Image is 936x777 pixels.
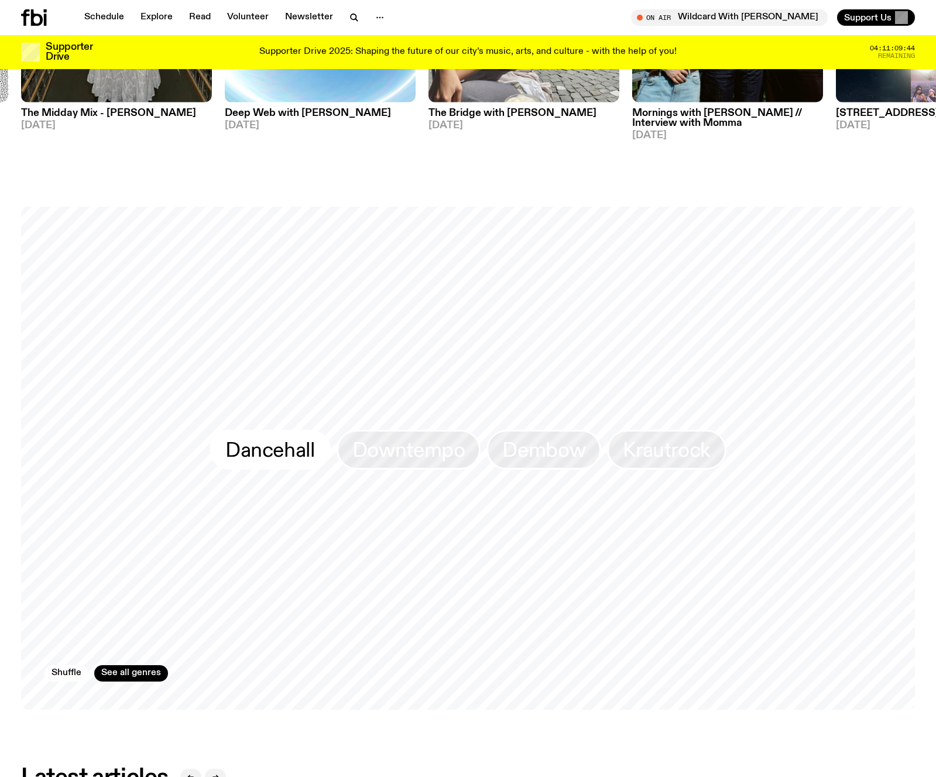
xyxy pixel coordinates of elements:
a: Mornings with [PERSON_NAME] // Interview with Momma[DATE] [632,102,823,141]
span: Support Us [844,12,892,23]
a: See all genres [94,665,168,682]
a: Deep Web with [PERSON_NAME][DATE] [225,102,416,131]
a: Volunteer [220,9,276,26]
span: [DATE] [428,121,619,131]
button: On AirWildcard With [PERSON_NAME] [631,9,828,26]
a: Krautrock [607,430,726,470]
span: Dancehall [225,439,315,461]
span: Krautrock [623,439,711,461]
a: Schedule [77,9,131,26]
h3: Mornings with [PERSON_NAME] // Interview with Momma [632,108,823,128]
a: Read [182,9,218,26]
span: [DATE] [21,121,212,131]
span: Downtempo [352,439,465,461]
a: Downtempo [337,430,481,470]
span: Dembow [502,439,585,461]
h3: The Bridge with [PERSON_NAME] [428,108,619,118]
a: The Bridge with [PERSON_NAME][DATE] [428,102,619,131]
p: Supporter Drive 2025: Shaping the future of our city’s music, arts, and culture - with the help o... [259,47,677,57]
h3: The Midday Mix - [PERSON_NAME] [21,108,212,118]
span: [DATE] [632,131,823,141]
a: Dembow [486,430,601,470]
a: The Midday Mix - [PERSON_NAME][DATE] [21,102,212,131]
span: 04:11:09:44 [870,45,915,52]
h3: Deep Web with [PERSON_NAME] [225,108,416,118]
button: Shuffle [44,665,88,682]
a: Newsletter [278,9,340,26]
h3: Supporter Drive [46,42,92,62]
a: Dancehall [210,430,331,470]
button: Support Us [837,9,915,26]
span: [DATE] [225,121,416,131]
a: Explore [133,9,180,26]
span: Remaining [878,53,915,59]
